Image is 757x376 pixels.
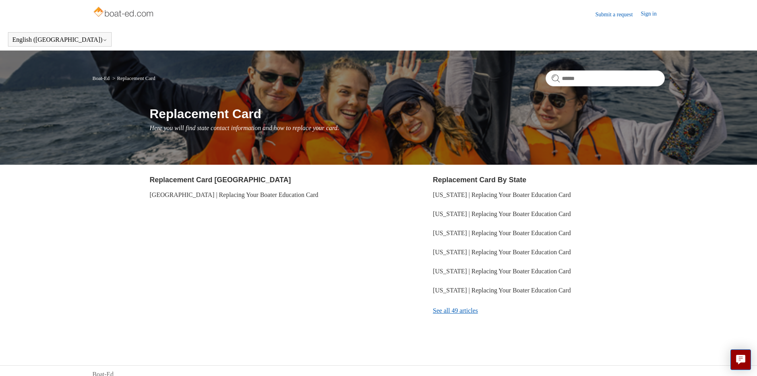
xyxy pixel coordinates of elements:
a: Replacement Card By State [433,176,526,184]
h1: Replacement Card [150,104,665,123]
button: English ([GEOGRAPHIC_DATA]) [12,36,107,43]
li: Boat-Ed [93,75,111,81]
a: [US_STATE] | Replacing Your Boater Education Card [433,287,571,294]
a: [GEOGRAPHIC_DATA] | Replacing Your Boater Education Card [150,191,319,198]
a: [US_STATE] | Replacing Your Boater Education Card [433,191,571,198]
a: [US_STATE] | Replacing Your Boater Education Card [433,249,571,255]
input: Search [546,70,665,86]
li: Replacement Card [111,75,155,81]
button: Live chat [730,349,751,370]
p: Here you will find state contact information and how to replace your card. [150,123,665,133]
a: Replacement Card [GEOGRAPHIC_DATA] [150,176,291,184]
a: Boat-Ed [93,75,110,81]
a: [US_STATE] | Replacing Your Boater Education Card [433,230,571,236]
a: [US_STATE] | Replacing Your Boater Education Card [433,268,571,275]
a: Submit a request [595,10,641,19]
a: [US_STATE] | Replacing Your Boater Education Card [433,210,571,217]
a: Sign in [641,10,664,19]
img: Boat-Ed Help Center home page [93,5,156,21]
a: See all 49 articles [433,300,664,321]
